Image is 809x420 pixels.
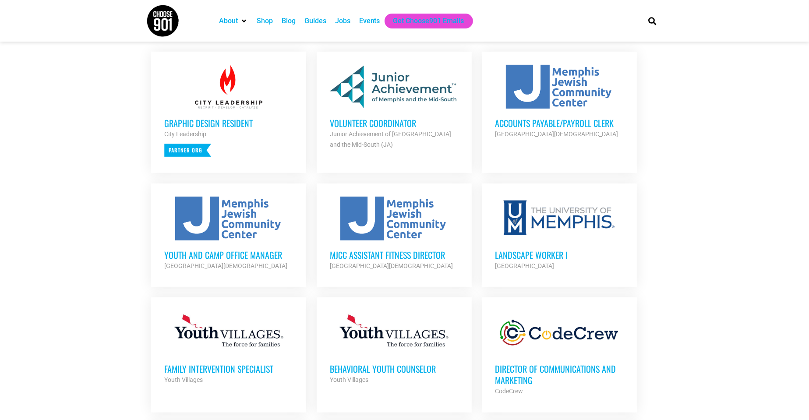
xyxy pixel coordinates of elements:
a: Volunteer Coordinator Junior Achievement of [GEOGRAPHIC_DATA] and the Mid-South (JA) [317,52,472,163]
a: Jobs [335,16,350,26]
h3: Youth and Camp Office Manager [164,249,293,261]
strong: [GEOGRAPHIC_DATA][DEMOGRAPHIC_DATA] [330,262,453,269]
a: MJCC Assistant Fitness Director [GEOGRAPHIC_DATA][DEMOGRAPHIC_DATA] [317,184,472,284]
a: Landscape Worker I [GEOGRAPHIC_DATA] [482,184,637,284]
div: Search [645,14,660,28]
a: Graphic Design Resident City Leadership Partner Org [151,52,306,170]
strong: [GEOGRAPHIC_DATA][DEMOGRAPHIC_DATA] [495,131,618,138]
h3: MJCC Assistant Fitness Director [330,249,459,261]
h3: Accounts Payable/Payroll Clerk [495,117,624,129]
strong: CodeCrew [495,388,523,395]
a: Events [359,16,380,26]
strong: Junior Achievement of [GEOGRAPHIC_DATA] and the Mid-South (JA) [330,131,451,148]
nav: Main nav [215,14,633,28]
a: Accounts Payable/Payroll Clerk [GEOGRAPHIC_DATA][DEMOGRAPHIC_DATA] [482,52,637,152]
a: Behavioral Youth Counselor Youth Villages [317,297,472,398]
p: Partner Org [164,144,211,157]
a: Family Intervention Specialist Youth Villages [151,297,306,398]
div: About [215,14,252,28]
strong: Youth Villages [164,376,203,383]
a: About [219,16,238,26]
a: Shop [257,16,273,26]
strong: [GEOGRAPHIC_DATA] [495,262,554,269]
h3: Director of Communications and Marketing [495,363,624,386]
a: Director of Communications and Marketing CodeCrew [482,297,637,409]
a: Guides [304,16,326,26]
h3: Family Intervention Specialist [164,363,293,374]
a: Get Choose901 Emails [393,16,464,26]
h3: Behavioral Youth Counselor [330,363,459,374]
h3: Graphic Design Resident [164,117,293,129]
a: Blog [282,16,296,26]
strong: [GEOGRAPHIC_DATA][DEMOGRAPHIC_DATA] [164,262,287,269]
a: Youth and Camp Office Manager [GEOGRAPHIC_DATA][DEMOGRAPHIC_DATA] [151,184,306,284]
strong: City Leadership [164,131,206,138]
strong: Youth Villages [330,376,368,383]
h3: Volunteer Coordinator [330,117,459,129]
h3: Landscape Worker I [495,249,624,261]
